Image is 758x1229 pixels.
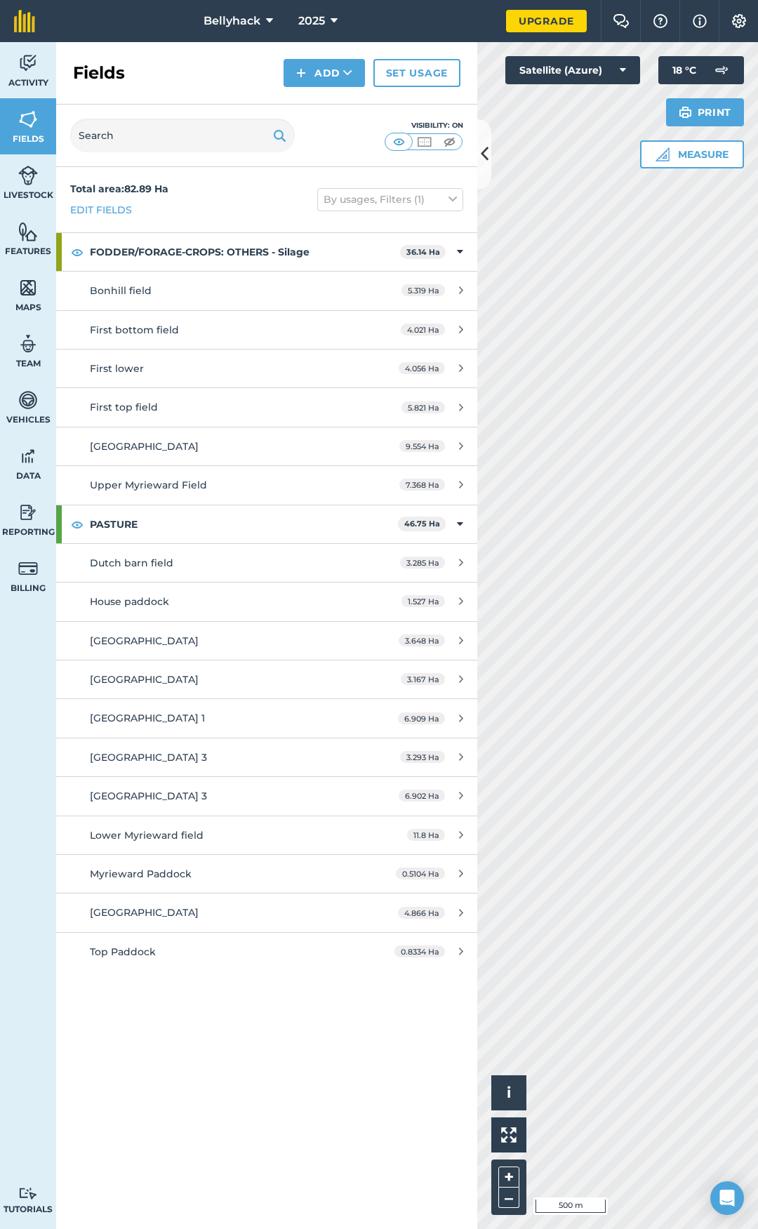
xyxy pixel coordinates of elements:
[399,440,445,452] span: 9.554 Ha
[394,945,445,957] span: 0.8334 Ha
[491,1075,526,1110] button: i
[56,311,477,349] a: First bottom field4.021 Ha
[399,479,445,491] span: 7.368 Ha
[18,502,38,523] img: svg+xml;base64,PD94bWwgdmVyc2lvbj0iMS4wIiBlbmNvZGluZz0idXRmLTgiPz4KPCEtLSBHZW5lcmF0b3I6IEFkb2JlIE...
[656,147,670,161] img: Ruler icon
[658,56,744,84] button: 18 °C
[56,505,477,543] div: PASTURE46.75 Ha
[73,62,125,84] h2: Fields
[396,868,445,879] span: 0.5104 Ha
[56,622,477,660] a: [GEOGRAPHIC_DATA]3.648 Ha
[90,635,199,647] span: [GEOGRAPHIC_DATA]
[415,135,433,149] img: svg+xml;base64,PHN2ZyB4bWxucz0iaHR0cDovL3d3dy53My5vcmcvMjAwMC9zdmciIHdpZHRoPSI1MCIgaGVpZ2h0PSI0MC...
[498,1167,519,1188] button: +
[56,738,477,776] a: [GEOGRAPHIC_DATA] 33.293 Ha
[90,790,207,802] span: [GEOGRAPHIC_DATA] 3
[18,390,38,411] img: svg+xml;base64,PD94bWwgdmVyc2lvbj0iMS4wIiBlbmNvZGluZz0idXRmLTgiPz4KPCEtLSBHZW5lcmF0b3I6IEFkb2JlIE...
[401,673,445,685] span: 3.167 Ha
[56,660,477,698] a: [GEOGRAPHIC_DATA]3.167 Ha
[679,104,692,121] img: svg+xml;base64,PHN2ZyB4bWxucz0iaHR0cDovL3d3dy53My5vcmcvMjAwMC9zdmciIHdpZHRoPSIxOSIgaGVpZ2h0PSIyNC...
[56,427,477,465] a: [GEOGRAPHIC_DATA]9.554 Ha
[90,440,199,453] span: [GEOGRAPHIC_DATA]
[401,595,445,607] span: 1.527 Ha
[90,324,179,336] span: First bottom field
[505,56,640,84] button: Satellite (Azure)
[398,907,445,919] span: 4.866 Ha
[90,284,152,297] span: Bonhill field
[399,362,445,374] span: 4.056 Ha
[70,119,295,152] input: Search
[90,829,204,842] span: Lower Myrieward field
[672,56,696,84] span: 18 ° C
[90,945,156,958] span: Top Paddock
[400,751,445,763] span: 3.293 Ha
[90,233,400,271] strong: FODDER/FORAGE-CROPS: OTHERS - Silage
[273,127,286,144] img: svg+xml;base64,PHN2ZyB4bWxucz0iaHR0cDovL3d3dy53My5vcmcvMjAwMC9zdmciIHdpZHRoPSIxOSIgaGVpZ2h0PSIyNC...
[14,10,35,32] img: fieldmargin Logo
[693,13,707,29] img: svg+xml;base64,PHN2ZyB4bWxucz0iaHR0cDovL3d3dy53My5vcmcvMjAwMC9zdmciIHdpZHRoPSIxNyIgaGVpZ2h0PSIxNy...
[90,479,207,491] span: Upper Myrieward Field
[373,59,460,87] a: Set usage
[90,673,199,686] span: [GEOGRAPHIC_DATA]
[401,284,445,296] span: 5.319 Ha
[399,790,445,802] span: 6.902 Ha
[298,13,325,29] span: 2025
[90,557,173,569] span: Dutch barn field
[18,446,38,467] img: svg+xml;base64,PD94bWwgdmVyc2lvbj0iMS4wIiBlbmNvZGluZz0idXRmLTgiPz4KPCEtLSBHZW5lcmF0b3I6IEFkb2JlIE...
[70,202,132,218] a: Edit fields
[56,855,477,893] a: Myrieward Paddock0.5104 Ha
[640,140,744,168] button: Measure
[407,829,445,841] span: 11.8 Ha
[56,544,477,582] a: Dutch barn field3.285 Ha
[90,906,199,919] span: [GEOGRAPHIC_DATA]
[390,135,408,149] img: svg+xml;base64,PHN2ZyB4bWxucz0iaHR0cDovL3d3dy53My5vcmcvMjAwMC9zdmciIHdpZHRoPSI1MCIgaGVpZ2h0PSI0MC...
[56,466,477,504] a: Upper Myrieward Field7.368 Ha
[406,247,440,257] strong: 36.14 Ha
[18,165,38,186] img: svg+xml;base64,PD94bWwgdmVyc2lvbj0iMS4wIiBlbmNvZGluZz0idXRmLTgiPz4KPCEtLSBHZW5lcmF0b3I6IEFkb2JlIE...
[506,10,587,32] a: Upgrade
[71,516,84,533] img: svg+xml;base64,PHN2ZyB4bWxucz0iaHR0cDovL3d3dy53My5vcmcvMjAwMC9zdmciIHdpZHRoPSIxOCIgaGVpZ2h0PSIyNC...
[90,401,158,413] span: First top field
[317,188,463,211] button: By usages, Filters (1)
[501,1127,517,1143] img: Four arrows, one pointing top left, one top right, one bottom right and the last bottom left
[18,1187,38,1200] img: svg+xml;base64,PD94bWwgdmVyc2lvbj0iMS4wIiBlbmNvZGluZz0idXRmLTgiPz4KPCEtLSBHZW5lcmF0b3I6IEFkb2JlIE...
[71,244,84,260] img: svg+xml;base64,PHN2ZyB4bWxucz0iaHR0cDovL3d3dy53My5vcmcvMjAwMC9zdmciIHdpZHRoPSIxOCIgaGVpZ2h0PSIyNC...
[90,505,398,543] strong: PASTURE
[404,519,440,529] strong: 46.75 Ha
[399,635,445,646] span: 3.648 Ha
[296,65,306,81] img: svg+xml;base64,PHN2ZyB4bWxucz0iaHR0cDovL3d3dy53My5vcmcvMjAwMC9zdmciIHdpZHRoPSIxNCIgaGVpZ2h0PSIyNC...
[18,221,38,242] img: svg+xml;base64,PHN2ZyB4bWxucz0iaHR0cDovL3d3dy53My5vcmcvMjAwMC9zdmciIHdpZHRoPSI1NiIgaGVpZ2h0PSI2MC...
[204,13,260,29] span: Bellyhack
[56,388,477,426] a: First top field5.821 Ha
[401,401,445,413] span: 5.821 Ha
[18,277,38,298] img: svg+xml;base64,PHN2ZyB4bWxucz0iaHR0cDovL3d3dy53My5vcmcvMjAwMC9zdmciIHdpZHRoPSI1NiIgaGVpZ2h0PSI2MC...
[70,182,168,195] strong: Total area : 82.89 Ha
[18,53,38,74] img: svg+xml;base64,PD94bWwgdmVyc2lvbj0iMS4wIiBlbmNvZGluZz0idXRmLTgiPz4KPCEtLSBHZW5lcmF0b3I6IEFkb2JlIE...
[666,98,745,126] button: Print
[18,109,38,130] img: svg+xml;base64,PHN2ZyB4bWxucz0iaHR0cDovL3d3dy53My5vcmcvMjAwMC9zdmciIHdpZHRoPSI1NiIgaGVpZ2h0PSI2MC...
[56,816,477,854] a: Lower Myrieward field11.8 Ha
[56,699,477,737] a: [GEOGRAPHIC_DATA] 16.909 Ha
[56,933,477,971] a: Top Paddock0.8334 Ha
[284,59,365,87] button: Add
[90,362,144,375] span: First lower
[18,558,38,579] img: svg+xml;base64,PD94bWwgdmVyc2lvbj0iMS4wIiBlbmNvZGluZz0idXRmLTgiPz4KPCEtLSBHZW5lcmF0b3I6IEFkb2JlIE...
[18,333,38,354] img: svg+xml;base64,PD94bWwgdmVyc2lvbj0iMS4wIiBlbmNvZGluZz0idXRmLTgiPz4KPCEtLSBHZW5lcmF0b3I6IEFkb2JlIE...
[652,14,669,28] img: A question mark icon
[56,272,477,310] a: Bonhill field5.319 Ha
[56,893,477,931] a: [GEOGRAPHIC_DATA]4.866 Ha
[90,595,169,608] span: House paddock
[56,350,477,387] a: First lower4.056 Ha
[707,56,736,84] img: svg+xml;base64,PD94bWwgdmVyc2lvbj0iMS4wIiBlbmNvZGluZz0idXRmLTgiPz4KPCEtLSBHZW5lcmF0b3I6IEFkb2JlIE...
[613,14,630,28] img: Two speech bubbles overlapping with the left bubble in the forefront
[400,557,445,569] span: 3.285 Ha
[56,583,477,620] a: House paddock1.527 Ha
[441,135,458,149] img: svg+xml;base64,PHN2ZyB4bWxucz0iaHR0cDovL3d3dy53My5vcmcvMjAwMC9zdmciIHdpZHRoPSI1MCIgaGVpZ2h0PSI0MC...
[56,777,477,815] a: [GEOGRAPHIC_DATA] 36.902 Ha
[385,120,463,131] div: Visibility: On
[90,868,192,880] span: Myrieward Paddock
[401,324,445,336] span: 4.021 Ha
[90,751,207,764] span: [GEOGRAPHIC_DATA] 3
[398,712,445,724] span: 6.909 Ha
[498,1188,519,1208] button: –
